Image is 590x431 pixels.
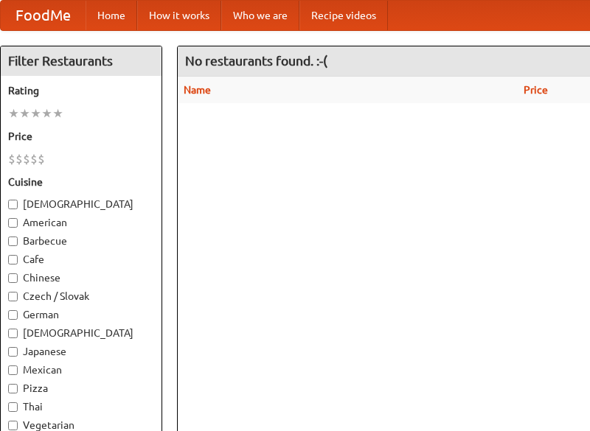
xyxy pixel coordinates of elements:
a: Recipe videos [299,1,388,30]
input: Vegetarian [8,421,18,430]
input: German [8,310,18,320]
input: [DEMOGRAPHIC_DATA] [8,200,18,209]
li: ★ [8,105,19,122]
li: $ [15,151,23,167]
label: Pizza [8,381,154,396]
li: ★ [19,105,30,122]
label: Czech / Slovak [8,289,154,304]
ng-pluralize: No restaurants found. :-( [185,54,327,68]
label: Chinese [8,270,154,285]
input: Pizza [8,384,18,393]
input: Barbecue [8,236,18,246]
label: German [8,307,154,322]
input: Czech / Slovak [8,292,18,301]
h5: Cuisine [8,175,154,189]
a: FoodMe [1,1,86,30]
a: Name [184,84,211,96]
label: Mexican [8,362,154,377]
input: [DEMOGRAPHIC_DATA] [8,329,18,338]
input: Chinese [8,273,18,283]
h5: Rating [8,83,154,98]
label: American [8,215,154,230]
li: $ [38,151,45,167]
label: Barbecue [8,234,154,248]
input: Mexican [8,365,18,375]
input: Thai [8,402,18,412]
h5: Price [8,129,154,144]
a: Home [86,1,137,30]
label: [DEMOGRAPHIC_DATA] [8,326,154,340]
h4: Filter Restaurants [1,46,162,76]
input: Cafe [8,255,18,264]
li: $ [8,151,15,167]
label: Thai [8,399,154,414]
a: How it works [137,1,221,30]
input: American [8,218,18,228]
li: ★ [30,105,41,122]
label: Cafe [8,252,154,267]
li: ★ [41,105,52,122]
input: Japanese [8,347,18,357]
a: Who we are [221,1,299,30]
label: Japanese [8,344,154,359]
label: [DEMOGRAPHIC_DATA] [8,197,154,211]
li: $ [30,151,38,167]
li: $ [23,151,30,167]
a: Price [524,84,548,96]
li: ★ [52,105,63,122]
